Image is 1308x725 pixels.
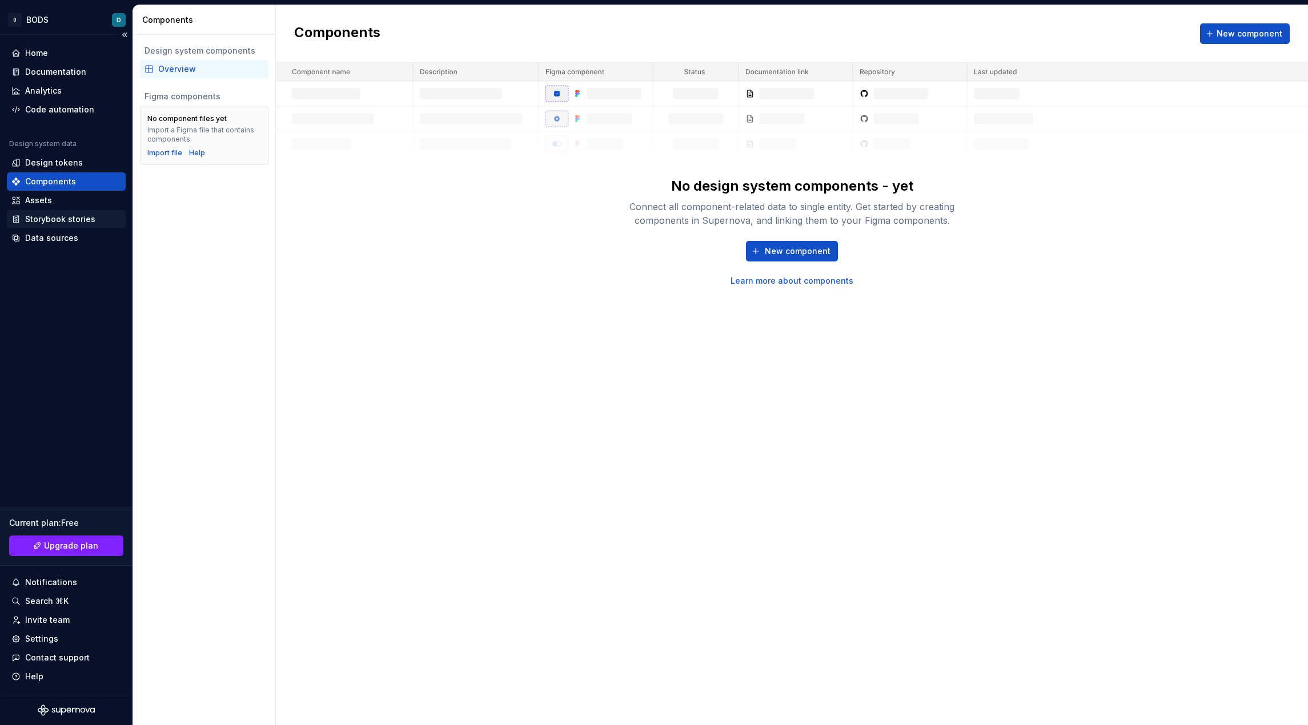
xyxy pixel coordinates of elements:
[7,172,126,191] a: Components
[38,704,95,716] svg: Supernova Logo
[25,595,69,607] div: Search ⌘K
[25,614,70,626] div: Invite team
[158,63,264,75] div: Overview
[8,13,22,27] div: 0
[25,671,43,682] div: Help
[7,63,126,81] a: Documentation
[140,60,268,78] a: Overview
[7,210,126,228] a: Storybook stories
[25,66,86,78] div: Documentation
[9,535,123,556] a: Upgrade plan
[25,157,83,168] div: Design tokens
[25,195,52,206] div: Assets
[25,577,77,588] div: Notifications
[7,154,126,172] a: Design tokens
[7,100,126,119] a: Code automation
[1200,23,1290,44] button: New component
[7,649,126,667] button: Contact support
[7,630,126,648] a: Settings
[147,148,182,158] button: Import file
[44,540,98,551] span: Upgrade plan
[25,47,48,59] div: Home
[145,91,264,102] div: Figma components
[25,85,62,96] div: Analytics
[145,45,264,57] div: Design system components
[2,7,130,32] button: 0BODSD
[189,148,205,158] a: Help
[7,611,126,629] a: Invite team
[731,275,853,287] a: Learn more about components
[7,44,126,62] a: Home
[117,15,121,25] div: D
[25,176,76,187] div: Components
[7,191,126,210] a: Assets
[7,667,126,686] button: Help
[7,229,126,247] a: Data sources
[147,114,227,123] div: No component files yet
[25,232,78,244] div: Data sources
[609,200,975,227] div: Connect all component-related data to single entity. Get started by creating components in Supern...
[142,14,271,26] div: Components
[25,652,90,663] div: Contact support
[1217,28,1282,39] span: New component
[7,592,126,610] button: Search ⌘K
[7,573,126,591] button: Notifications
[25,104,94,115] div: Code automation
[25,214,95,225] div: Storybook stories
[117,27,133,43] button: Collapse sidebar
[26,14,49,26] div: BODS
[25,633,58,645] div: Settings
[671,177,913,195] div: No design system components - yet
[746,241,838,261] button: New component
[147,126,261,144] div: Import a Figma file that contains components.
[9,517,123,529] div: Current plan : Free
[294,23,380,44] h2: Components
[9,139,77,148] div: Design system data
[7,82,126,100] a: Analytics
[765,245,830,257] span: New component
